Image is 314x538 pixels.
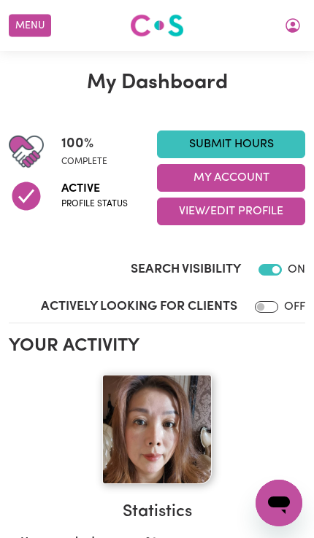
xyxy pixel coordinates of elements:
span: Profile status [61,198,128,211]
div: Profile completeness: 100% [61,134,119,169]
span: OFF [284,301,305,313]
h2: Your activity [9,335,305,357]
h3: Statistics [20,502,294,522]
label: Actively Looking for Clients [41,297,237,316]
span: ON [288,264,305,276]
label: Search Visibility [131,260,241,279]
button: Menu [9,15,51,37]
img: Your profile picture [102,375,212,484]
h1: My Dashboard [9,71,305,95]
a: Submit Hours [157,130,305,158]
a: Careseekers logo [130,9,184,42]
img: Careseekers logo [130,12,184,39]
span: 100 % [61,134,107,155]
button: View/Edit Profile [157,198,305,225]
button: My Account [157,164,305,192]
iframe: 启动消息传送窗口的按钮 [256,480,302,526]
span: Active [61,180,128,198]
span: complete [61,155,107,168]
button: My Account [277,13,308,38]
